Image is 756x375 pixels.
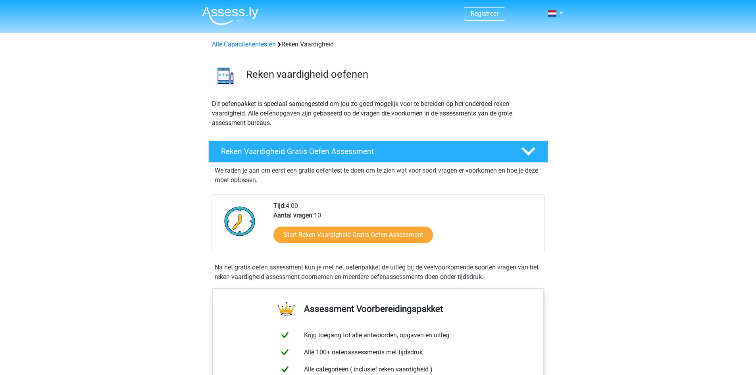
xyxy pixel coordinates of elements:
a: Reken Vaardigheid Gratis Oefen Assessment [205,140,551,163]
h3: Reken vaardigheid oefenen [246,68,542,81]
div: Reken Vaardigheid [209,40,548,49]
img: reken vaardigheid [209,59,242,92]
p: Dit oefenpakket is speciaal samengesteld om jou zo goed mogelijk voor te bereiden op het onderdee... [212,99,544,128]
b: Aantal vragen: [273,212,314,219]
div: 4:00 10 [267,201,544,253]
a: Registreer [471,10,498,17]
a: Start Reken Vaardigheid Gratis Oefen Assessment [273,227,433,243]
a: Alle Capaciteitentesten [212,40,276,48]
img: Klok [220,201,260,241]
img: Assessly [202,6,258,25]
b: Tijd: [273,202,286,210]
p: We raden je aan om eerst een gratis oefentest te doen om te zien wat voor soort vragen er voorkom... [215,166,542,185]
div: Na het gratis oefen assessment kun je met het oefenpakket de uitleg bij de veelvoorkomende soorte... [212,263,545,282]
h4: Reken Vaardigheid Gratis Oefen Assessment [221,147,508,156]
